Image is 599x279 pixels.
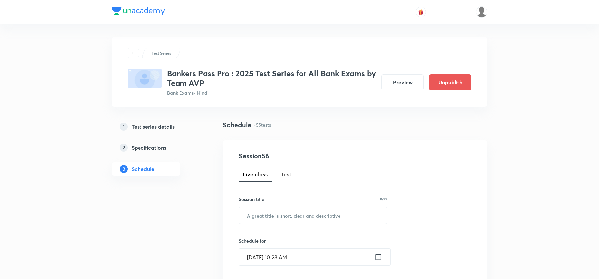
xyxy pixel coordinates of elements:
[381,74,424,90] button: Preview
[152,50,171,56] p: Test Series
[112,141,202,154] a: 2Specifications
[112,7,165,15] img: Company Logo
[120,165,128,173] p: 3
[239,237,387,244] h6: Schedule for
[254,121,271,128] p: • 55 tests
[112,120,202,133] a: 1Test series details
[128,69,162,88] img: fallback-thumbnail.png
[429,74,471,90] button: Unpublish
[120,144,128,152] p: 2
[239,151,359,161] h4: Session 56
[132,123,175,131] h5: Test series details
[418,9,424,15] img: avatar
[416,7,426,17] button: avatar
[223,120,251,130] h4: Schedule
[239,196,264,203] h6: Session title
[476,6,487,18] img: Kriti
[243,170,268,178] span: Live class
[112,7,165,17] a: Company Logo
[120,123,128,131] p: 1
[380,197,387,201] p: 0/99
[167,89,376,96] p: Bank Exams • Hindi
[132,144,166,152] h5: Specifications
[281,170,292,178] span: Test
[132,165,154,173] h5: Schedule
[167,69,376,88] h3: Bankers Pass Pro : 2025 Test Series for All Bank Exams by Team AVP
[239,207,387,224] input: A great title is short, clear and descriptive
